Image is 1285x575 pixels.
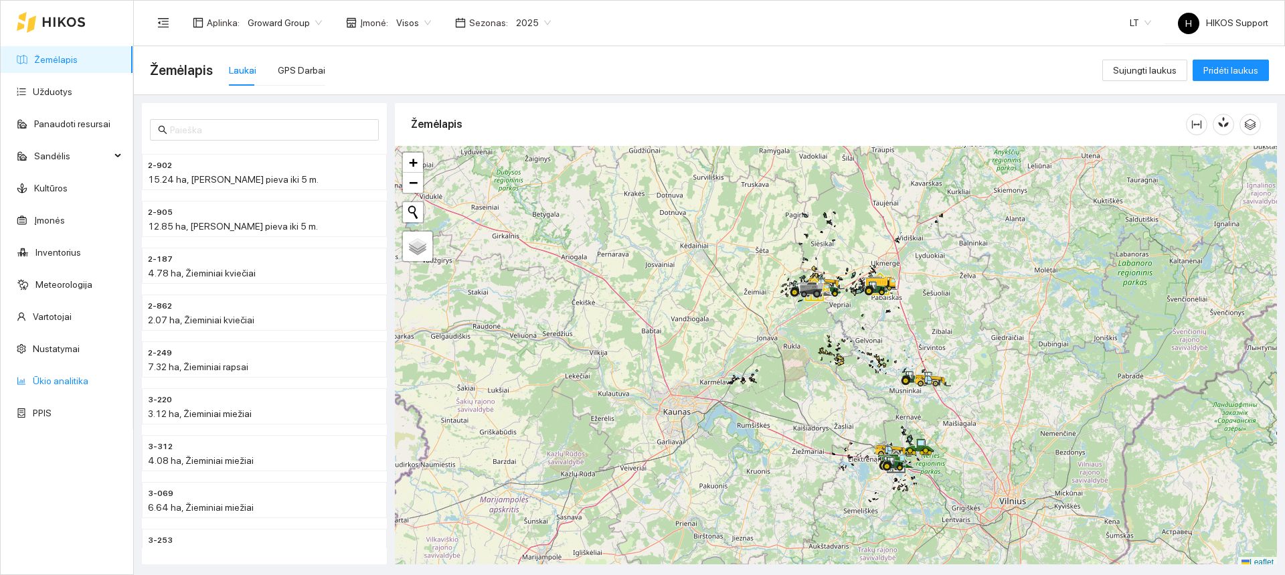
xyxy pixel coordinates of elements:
[248,13,322,33] span: Groward Group
[229,63,256,78] div: Laukai
[33,376,88,386] a: Ūkio analitika
[157,17,169,29] span: menu-fold
[34,143,110,169] span: Sandėlis
[148,253,173,266] span: 2-187
[148,534,173,547] span: 3-253
[35,247,81,258] a: Inventorius
[33,343,80,354] a: Nustatymai
[403,153,423,173] a: Zoom in
[1241,558,1274,567] a: Leaflet
[455,17,466,28] span: calendar
[409,154,418,171] span: +
[360,15,388,30] span: Įmonė :
[170,122,371,137] input: Paieška
[34,215,65,226] a: Įmonės
[411,105,1186,143] div: Žemėlapis
[148,315,254,325] span: 2.07 ha, Žieminiai kviečiai
[1203,63,1258,78] span: Pridėti laukus
[148,440,173,453] span: 3-312
[403,202,423,222] button: Initiate a new search
[148,159,172,172] span: 2-902
[278,63,325,78] div: GPS Darbai
[33,86,72,97] a: Užduotys
[346,17,357,28] span: shop
[148,300,172,313] span: 2-862
[1113,63,1177,78] span: Sujungti laukus
[158,125,167,135] span: search
[34,183,68,193] a: Kultūros
[396,13,431,33] span: Visos
[33,311,72,322] a: Vartotojai
[35,279,92,290] a: Meteorologija
[33,408,52,418] a: PPIS
[148,361,248,372] span: 7.32 ha, Žieminiai rapsai
[1130,13,1151,33] span: LT
[1193,65,1269,76] a: Pridėti laukus
[148,268,256,278] span: 4.78 ha, Žieminiai kviečiai
[150,9,177,36] button: menu-fold
[148,394,172,406] span: 3-220
[207,15,240,30] span: Aplinka :
[34,118,110,129] a: Panaudoti resursai
[148,502,254,513] span: 6.64 ha, Žieminiai miežiai
[148,206,173,219] span: 2-905
[193,17,203,28] span: layout
[409,174,418,191] span: −
[1185,13,1192,34] span: H
[148,347,172,359] span: 2-249
[1102,60,1187,81] button: Sujungti laukus
[148,408,252,419] span: 3.12 ha, Žieminiai miežiai
[403,173,423,193] a: Zoom out
[1193,60,1269,81] button: Pridėti laukus
[34,54,78,65] a: Žemėlapis
[403,232,432,261] a: Layers
[150,60,213,81] span: Žemėlapis
[516,13,551,33] span: 2025
[148,455,254,466] span: 4.08 ha, Žieminiai miežiai
[1102,65,1187,76] a: Sujungti laukus
[148,221,318,232] span: 12.85 ha, [PERSON_NAME] pieva iki 5 m.
[148,174,319,185] span: 15.24 ha, [PERSON_NAME] pieva iki 5 m.
[1186,114,1207,135] button: column-width
[148,487,173,500] span: 3-069
[469,15,508,30] span: Sezonas :
[1187,119,1207,130] span: column-width
[1178,17,1268,28] span: HIKOS Support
